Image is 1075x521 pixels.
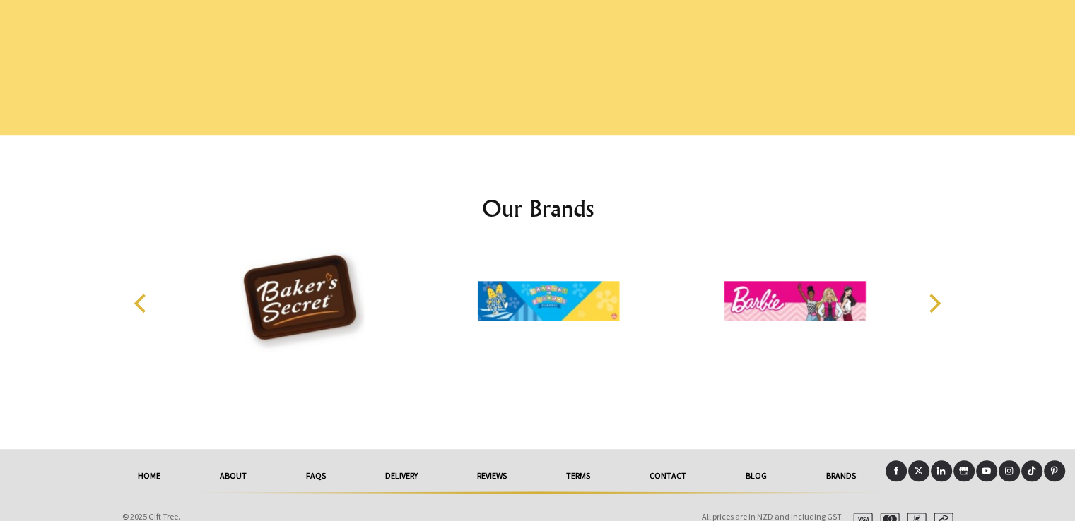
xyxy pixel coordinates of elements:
a: Terms [536,460,620,491]
a: Brands [797,460,886,491]
a: X (Twitter) [908,460,929,481]
a: Youtube [976,460,997,481]
a: Instagram [999,460,1020,481]
img: Bananas in Pyjamas [478,248,619,354]
button: Previous [127,287,158,318]
a: Facebook [886,460,907,481]
img: Barbie [724,248,866,354]
img: Baker's Secret [232,248,373,354]
a: Contact [620,460,716,491]
a: delivery [356,460,447,491]
a: LinkedIn [931,460,952,481]
a: Blog [716,460,797,491]
button: Next [918,287,949,318]
a: About [190,460,276,491]
a: Tiktok [1021,460,1042,481]
a: HOME [108,460,190,491]
a: Pinterest [1044,460,1065,481]
h2: Our Brands [119,191,956,225]
a: FAQs [276,460,356,491]
a: reviews [447,460,536,491]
